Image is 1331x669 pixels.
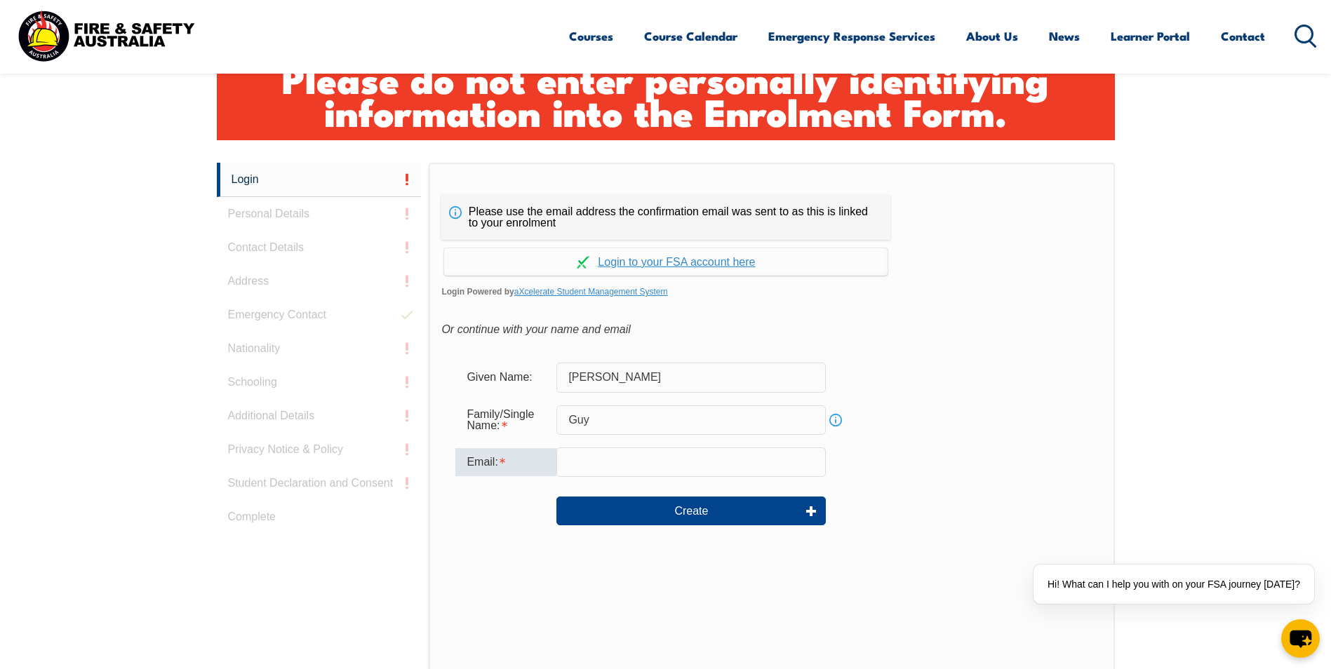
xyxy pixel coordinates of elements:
a: Course Calendar [644,18,737,55]
a: aXcelerate Student Management System [514,287,668,297]
button: Create [556,496,826,525]
div: Or continue with your name and email [441,319,1102,340]
img: Log in withaxcelerate [577,256,589,269]
a: Courses [569,18,613,55]
a: About Us [966,18,1018,55]
a: News [1049,18,1080,55]
h1: Please do not enter personally identifying information into the Enrolment Form. [229,62,1102,127]
a: Login [217,163,422,197]
a: Info [826,410,845,430]
div: Email is required. [455,448,556,476]
div: Please use the email address the confirmation email was sent to as this is linked to your enrolment [441,195,890,240]
a: Emergency Response Services [768,18,935,55]
div: Given Name: [455,364,556,391]
a: Contact [1221,18,1265,55]
a: Learner Portal [1111,18,1190,55]
button: chat-button [1281,619,1320,658]
div: Hi! What can I help you with on your FSA journey [DATE]? [1034,565,1314,604]
div: Family/Single Name is required. [455,401,556,439]
span: Login Powered by [441,281,1102,302]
